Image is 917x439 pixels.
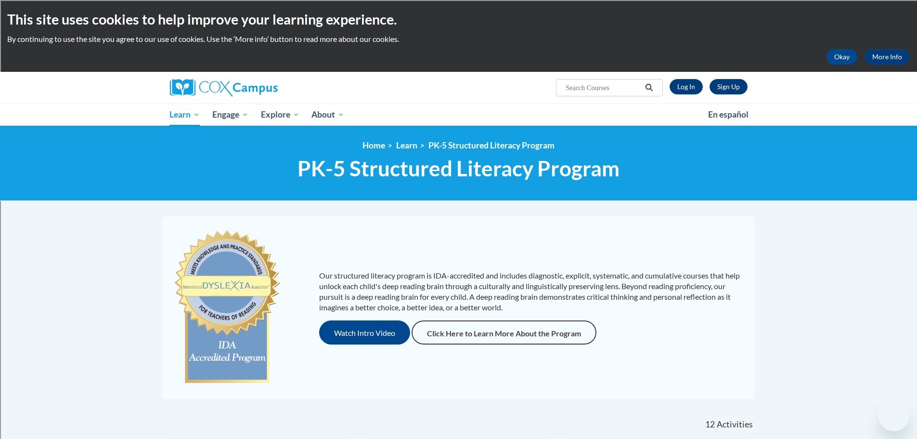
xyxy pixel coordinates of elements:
a: En español [702,105,755,125]
input: Search Courses [565,82,642,93]
a: Cox Campus [170,79,353,96]
iframe: Button to launch messaging window [878,400,909,431]
a: Register [710,79,748,94]
span: PK-5 Structured Literacy Program [297,156,620,181]
span: En español [708,109,749,120]
a: Learn [164,104,207,126]
a: Learn [396,140,417,150]
span: Explore [261,109,299,120]
a: Explore [255,104,306,126]
span: Engage [212,109,248,120]
button: Search [642,82,656,93]
a: About [305,104,350,126]
a: Engage [206,104,255,126]
a: PK-5 Structured Literacy Program [428,140,555,150]
a: Home [362,140,385,150]
a: Log In [670,79,703,94]
div: Main menu [155,104,762,126]
span: Learn [169,109,200,120]
span: About [311,109,344,120]
img: Cox Campus [170,79,278,96]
